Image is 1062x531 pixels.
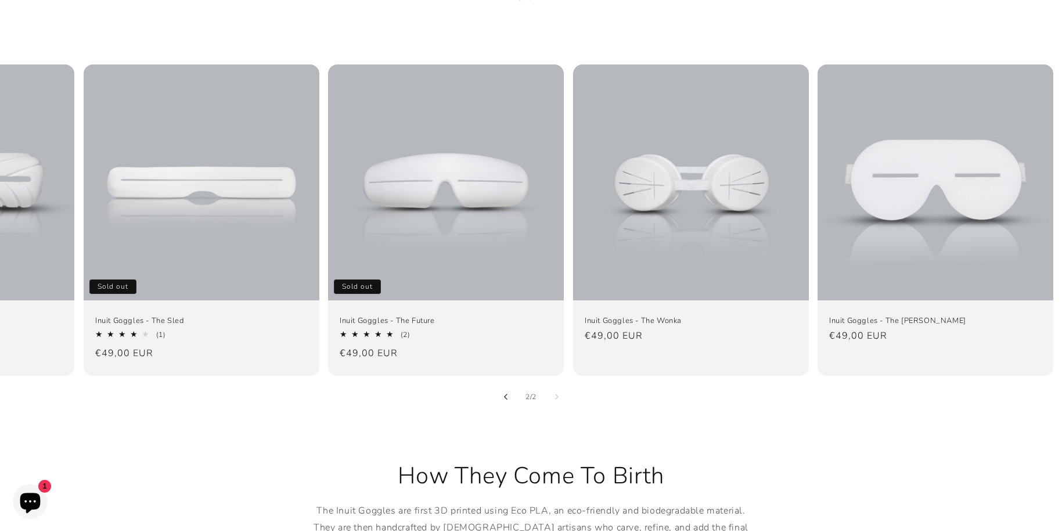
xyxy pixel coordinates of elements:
a: Inuit Goggles - The Sled [95,315,308,325]
inbox-online-store-chat: Shopify online store chat [9,484,51,522]
a: Inuit Goggles - The Future [340,315,552,325]
a: Inuit Goggles - The [PERSON_NAME] [829,315,1042,325]
a: Inuit Goggles - The Wonka [585,315,797,325]
h2: How They Come To Birth [305,461,758,491]
span: / [530,391,532,403]
button: Slide left [493,384,519,410]
span: 2 [532,391,537,403]
span: 2 [525,391,530,403]
button: Slide right [544,384,570,410]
